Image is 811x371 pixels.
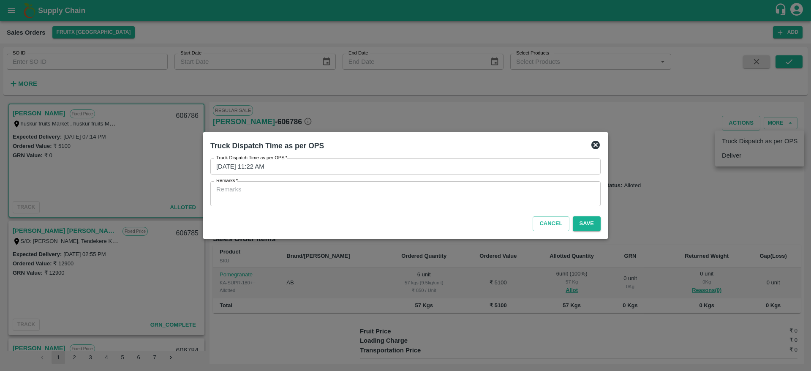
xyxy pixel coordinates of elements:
button: Save [573,216,601,231]
button: Cancel [533,216,569,231]
label: Truck Dispatch Time as per OPS [216,155,287,161]
b: Truck Dispatch Time as per OPS [210,142,324,150]
input: Choose date, selected date is Oct 9, 2025 [210,158,595,175]
label: Remarks [216,177,238,184]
